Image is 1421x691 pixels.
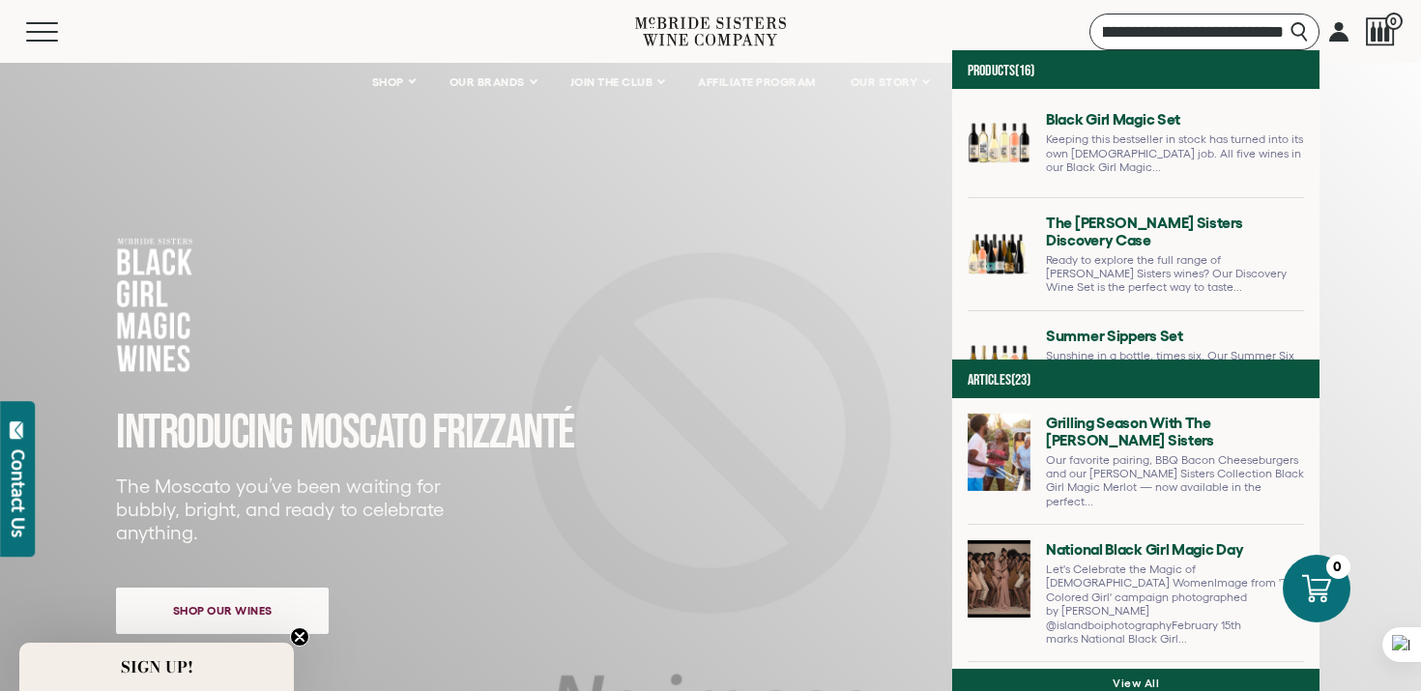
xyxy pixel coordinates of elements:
button: Close teaser [290,627,309,647]
span: JOIN THE CLUB [570,75,653,89]
button: Mobile Menu Trigger [26,22,96,42]
div: 0 [1326,555,1350,579]
span: FRIZZANTé [432,404,574,462]
a: Go to Grilling Season with the McBride Sisters page [968,414,1304,525]
a: Shop our wines [116,588,329,634]
span: OUR STORY [851,75,918,89]
span: MOSCATO [300,404,426,462]
span: SHOP [372,75,405,89]
a: FIND NEAR YOU [950,63,1062,101]
p: The Moscato you’ve been waiting for bubbly, bright, and ready to celebrate anything. [116,475,456,544]
a: View all [1113,677,1159,689]
span: INTRODUCING [116,404,293,462]
a: SHOP [360,63,427,101]
a: OUR STORY [838,63,942,101]
a: JOIN THE CLUB [558,63,677,101]
h4: Articles [968,371,1304,390]
a: Go to The McBride Sisters Discovery Case page [968,214,1304,310]
span: (23) [1011,371,1030,389]
span: SIGN UP! [121,655,193,678]
a: AFFILIATE PROGRAM [685,63,828,101]
span: (16) [1015,62,1034,80]
h4: Products [968,62,1304,81]
a: Go to Black Girl Magic Set page [968,104,1304,197]
span: 0 [1385,13,1403,30]
span: Shop our wines [139,591,306,629]
span: AFFILIATE PROGRAM [698,75,816,89]
a: Go to National Black Girl Magic Day page [968,540,1304,661]
span: OUR BRANDS [449,75,525,89]
div: SIGN UP!Close teaser [19,643,294,691]
a: Go to Summer Sippers Set page [968,327,1304,420]
a: OUR BRANDS [437,63,548,101]
div: Contact Us [9,449,28,537]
